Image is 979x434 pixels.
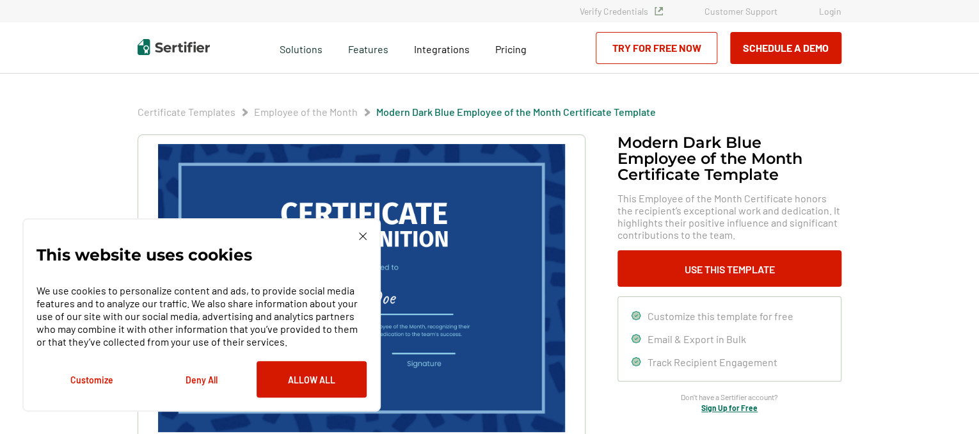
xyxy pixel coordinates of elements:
[580,6,663,17] a: Verify Credentials
[257,361,367,398] button: Allow All
[359,232,367,240] img: Cookie Popup Close
[280,40,322,56] span: Solutions
[617,192,841,241] span: This Employee of the Month Certificate honors the recipient’s exceptional work and dedication. It...
[701,403,758,412] a: Sign Up for Free
[254,106,358,118] a: Employee of the Month
[36,248,252,261] p: This website uses cookies
[147,361,257,398] button: Deny All
[495,40,527,56] a: Pricing
[655,7,663,15] img: Verified
[138,39,210,55] img: Sertifier | Digital Credentialing Platform
[138,106,656,118] div: Breadcrumb
[138,106,235,118] a: Certificate Templates
[596,32,717,64] a: Try for Free Now
[730,32,841,64] button: Schedule a Demo
[648,310,793,322] span: Customize this template for free
[704,6,777,17] a: Customer Support
[495,43,527,55] span: Pricing
[158,144,565,432] img: Modern Dark Blue Employee of the Month Certificate Template
[648,333,746,345] span: Email & Export in Bulk
[681,391,778,403] span: Don’t have a Sertifier account?
[36,284,367,348] p: We use cookies to personalize content and ads, to provide social media features and to analyze ou...
[36,361,147,398] button: Customize
[376,106,656,118] a: Modern Dark Blue Employee of the Month Certificate Template
[414,40,470,56] a: Integrations
[617,134,841,182] h1: Modern Dark Blue Employee of the Month Certificate Template
[819,6,841,17] a: Login
[915,373,979,434] iframe: Chat Widget
[648,356,777,368] span: Track Recipient Engagement
[617,250,841,287] button: Use This Template
[348,40,388,56] span: Features
[414,43,470,55] span: Integrations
